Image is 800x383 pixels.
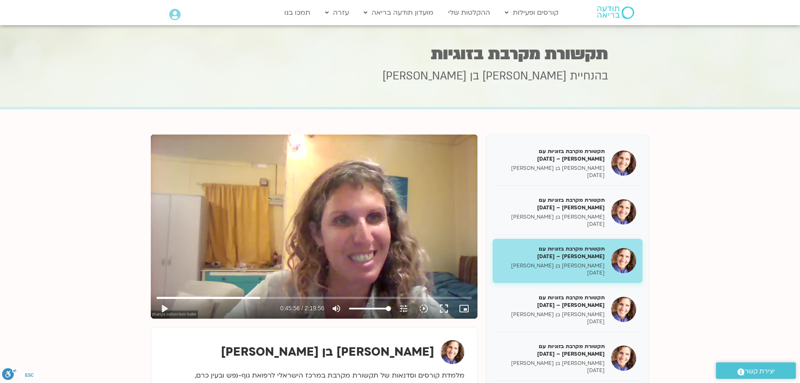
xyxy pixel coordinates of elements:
[597,6,634,19] img: תודעה בריאה
[499,343,605,358] h5: תקשורת מקרבת בזוגיות עם [PERSON_NAME] – [DATE]
[611,151,636,176] img: תקשורת מקרבת בזוגיות עם שאנייה – 20/05/25
[499,311,605,318] p: [PERSON_NAME] בן [PERSON_NAME]
[611,346,636,371] img: תקשורת מקרבת בזוגיות עם שאנייה – 17/06/25
[501,5,563,21] a: קורסים ופעילות
[499,318,605,325] p: [DATE]
[570,69,608,84] span: בהנחיית
[611,248,636,273] img: תקשורת מקרבת בזוגיות עם שאנייה – 03/06/25
[499,245,605,260] h5: תקשורת מקרבת בזוגיות עם [PERSON_NAME] – [DATE]
[499,165,605,172] p: [PERSON_NAME] בן [PERSON_NAME]
[611,199,636,225] img: תקשורת מקרבת בזוגיות עם שאנייה – 27/05/25
[499,367,605,374] p: [DATE]
[499,214,605,221] p: [PERSON_NAME] בן [PERSON_NAME]
[499,294,605,309] h5: תקשורת מקרבת בזוגיות עם [PERSON_NAME] – [DATE]
[716,362,796,379] a: יצירת קשר
[359,5,438,21] a: מועדון תודעה בריאה
[611,297,636,322] img: תקשורת מקרבת בזוגיות עם שאנייה – 10/06/25
[499,172,605,179] p: [DATE]
[499,360,605,367] p: [PERSON_NAME] בן [PERSON_NAME]
[192,46,608,62] h1: תקשורת מקרבת בזוגיות
[745,366,775,377] span: יצירת קשר
[499,269,605,277] p: [DATE]
[499,221,605,228] p: [DATE]
[444,5,494,21] a: ההקלטות שלי
[441,340,464,364] img: שאנייה כהן בן חיים
[499,148,605,163] h5: תקשורת מקרבת בזוגיות עם [PERSON_NAME] – [DATE]
[221,344,434,360] strong: [PERSON_NAME] בן [PERSON_NAME]
[499,262,605,269] p: [PERSON_NAME] בן [PERSON_NAME]
[499,196,605,211] h5: תקשורת מקרבת בזוגיות עם [PERSON_NAME] – [DATE]
[280,5,315,21] a: תמכו בנו
[321,5,353,21] a: עזרה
